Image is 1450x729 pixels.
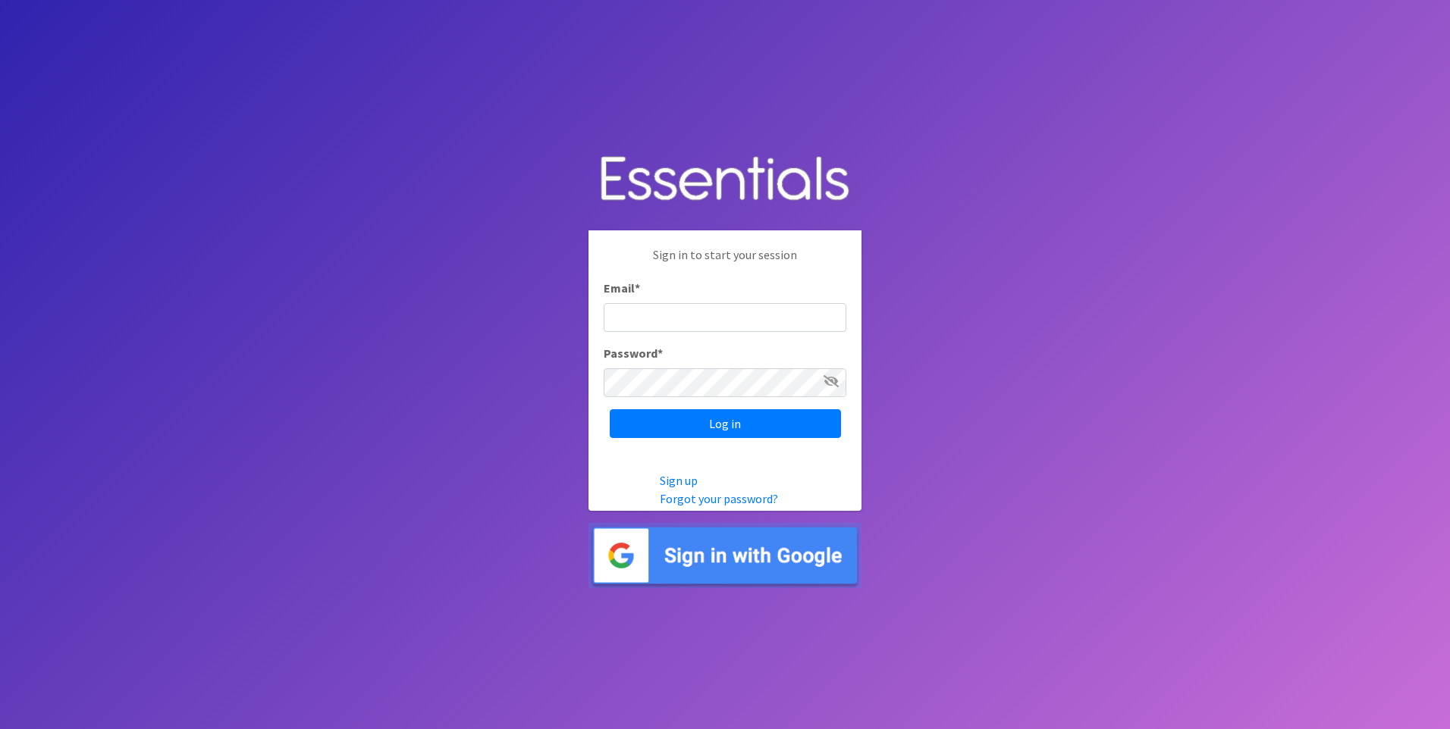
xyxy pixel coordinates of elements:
[604,344,663,362] label: Password
[635,280,640,296] abbr: required
[660,491,778,506] a: Forgot your password?
[588,141,862,219] img: Human Essentials
[660,473,698,488] a: Sign up
[588,523,862,589] img: Sign in with Google
[604,246,846,279] p: Sign in to start your session
[658,346,663,361] abbr: required
[604,279,640,297] label: Email
[610,409,841,438] input: Log in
